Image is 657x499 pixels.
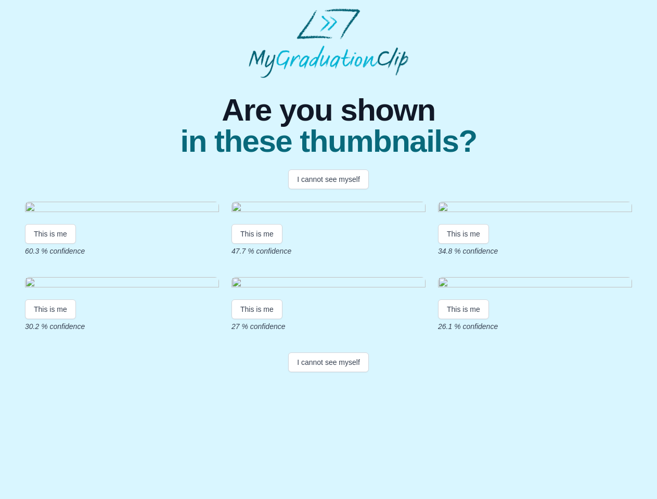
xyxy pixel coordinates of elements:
span: in these thumbnails? [180,126,476,157]
p: 47.7 % confidence [231,246,426,256]
p: 60.3 % confidence [25,246,219,256]
button: This is me [231,299,282,319]
button: This is me [438,224,489,244]
button: I cannot see myself [288,352,369,372]
img: cfe08ccb938475e5439ed7d17839f44a13fa88ba.gif [25,202,219,216]
img: MyGraduationClip [249,8,409,78]
img: 23f2b14f2db3d52dad4c80130a1852f7caba48aa.gif [231,202,426,216]
p: 26.1 % confidence [438,321,632,332]
img: 50c2ca59a80fa32318cdeb682828632e1c5e55b8.gif [231,277,426,291]
img: f8d73e0e4a941cee5e8dd35fceaf6c456d4c93e1.gif [438,202,632,216]
button: I cannot see myself [288,169,369,189]
p: 30.2 % confidence [25,321,219,332]
p: 27 % confidence [231,321,426,332]
button: This is me [438,299,489,319]
img: 7b6705014a9d22cb2c44d08cd64973ffcc558c69.gif [438,277,632,291]
button: This is me [231,224,282,244]
p: 34.8 % confidence [438,246,632,256]
span: Are you shown [180,95,476,126]
img: 2c4b8d034d3dd2bbc751f1946ff15297cde9e704.gif [25,277,219,291]
button: This is me [25,299,76,319]
button: This is me [25,224,76,244]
